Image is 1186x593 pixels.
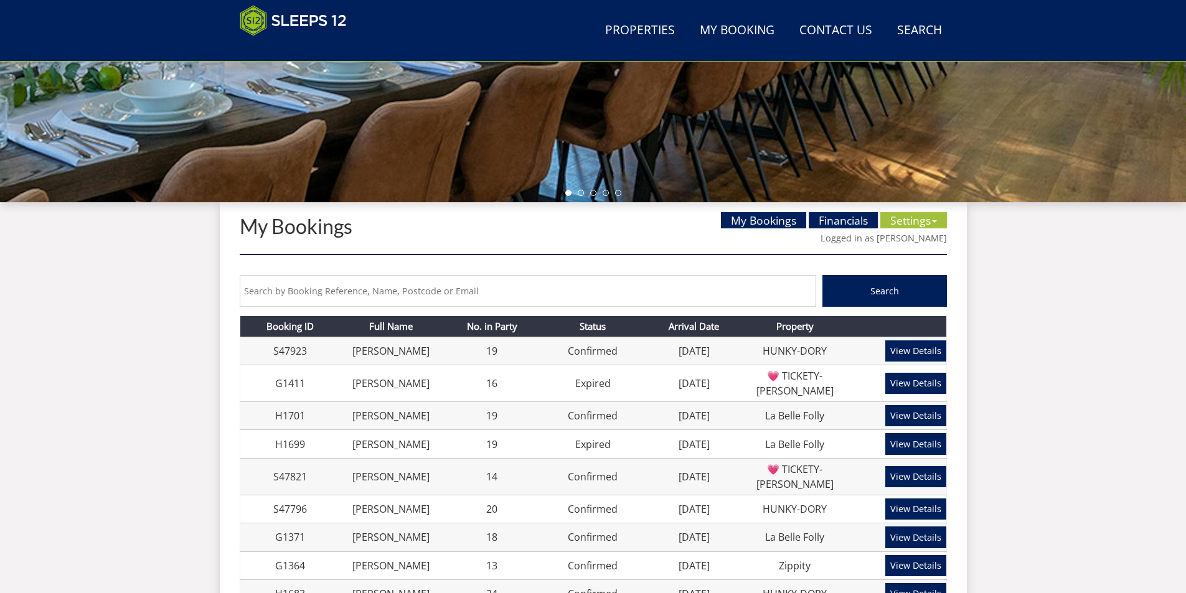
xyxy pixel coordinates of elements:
a: S47821 [273,470,307,483]
a: Expired [575,437,611,451]
a: Zippity [779,559,811,572]
a: H1699 [275,437,305,451]
a: View Details [885,526,946,548]
a: [PERSON_NAME] [352,344,430,358]
span: Search [870,285,899,297]
a: 19 [486,437,497,451]
a: 16 [486,376,497,390]
th: No. in Party [441,316,542,337]
iframe: Customer reviews powered by Trustpilot [233,44,364,54]
a: 19 [486,344,497,358]
a: My Bookings [721,212,806,228]
a: HUNKY-DORY [763,502,827,516]
a: [DATE] [679,376,710,390]
a: G1371 [275,530,305,544]
a: 20 [486,502,497,516]
a: H1701 [275,409,305,423]
a: La Belle Folly [765,530,824,544]
a: S47923 [273,344,307,358]
a: Expired [575,376,611,390]
a: Settings [880,212,947,228]
a: [DATE] [679,530,710,544]
a: [PERSON_NAME] [352,559,430,572]
a: [PERSON_NAME] [352,376,430,390]
button: Search [822,275,947,307]
th: Property [745,316,845,337]
th: Full Name [341,316,441,337]
a: [PERSON_NAME] [352,530,430,544]
a: Confirmed [568,530,618,544]
a: [DATE] [679,409,710,423]
a: 19 [486,409,497,423]
a: La Belle Folly [765,437,824,451]
a: 18 [486,530,497,544]
a: [PERSON_NAME] [352,502,430,516]
a: Search [892,17,947,45]
a: View Details [885,498,946,520]
a: Confirmed [568,344,618,358]
a: Confirmed [568,409,618,423]
th: Booking ID [240,316,341,337]
a: G1411 [275,376,305,390]
a: View Details [885,373,946,394]
a: My Bookings [240,214,352,238]
a: Properties [600,17,680,45]
a: [DATE] [679,344,710,358]
a: Contact Us [794,17,877,45]
a: My Booking [695,17,779,45]
a: La Belle Folly [765,409,824,423]
a: View Details [885,466,946,487]
input: Search by Booking Reference, Name, Postcode or Email [240,275,816,307]
a: Confirmed [568,502,618,516]
th: Arrival Date [644,316,745,337]
a: [DATE] [679,502,710,516]
a: 14 [486,470,497,483]
a: [PERSON_NAME] [352,470,430,483]
a: Confirmed [568,470,618,483]
a: Confirmed [568,559,618,572]
a: View Details [885,340,946,362]
img: Sleeps 12 [240,5,347,36]
a: [DATE] [679,437,710,451]
a: View Details [885,433,946,454]
a: HUNKY-DORY [763,344,827,358]
a: [DATE] [679,470,710,483]
a: 💗 TICKETY-[PERSON_NAME] [756,369,834,398]
a: G1364 [275,559,305,572]
a: [DATE] [679,559,710,572]
a: S47796 [273,502,307,516]
th: Status [542,316,643,337]
a: Financials [809,212,878,228]
a: [PERSON_NAME] [352,437,430,451]
a: Logged in as [PERSON_NAME] [821,232,947,244]
a: View Details [885,405,946,426]
a: View Details [885,555,946,576]
a: 💗 TICKETY-[PERSON_NAME] [756,462,834,491]
a: [PERSON_NAME] [352,409,430,423]
a: 13 [486,559,497,572]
